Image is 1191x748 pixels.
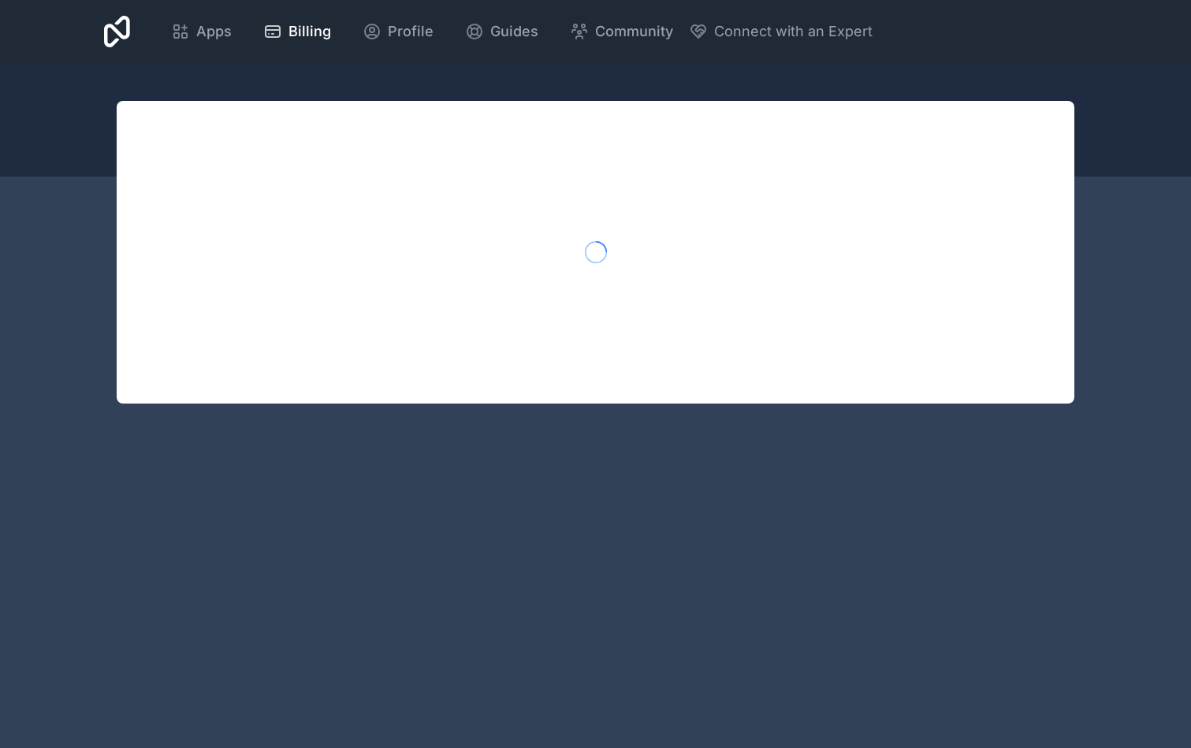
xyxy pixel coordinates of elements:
span: Profile [388,20,434,43]
span: Guides [490,20,538,43]
a: Apps [158,14,244,49]
a: Billing [251,14,344,49]
a: Community [557,14,686,49]
span: Billing [288,20,331,43]
button: Connect with an Expert [689,20,873,43]
span: Connect with an Expert [714,20,873,43]
a: Profile [350,14,446,49]
span: Community [595,20,673,43]
a: Guides [452,14,551,49]
span: Apps [196,20,232,43]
